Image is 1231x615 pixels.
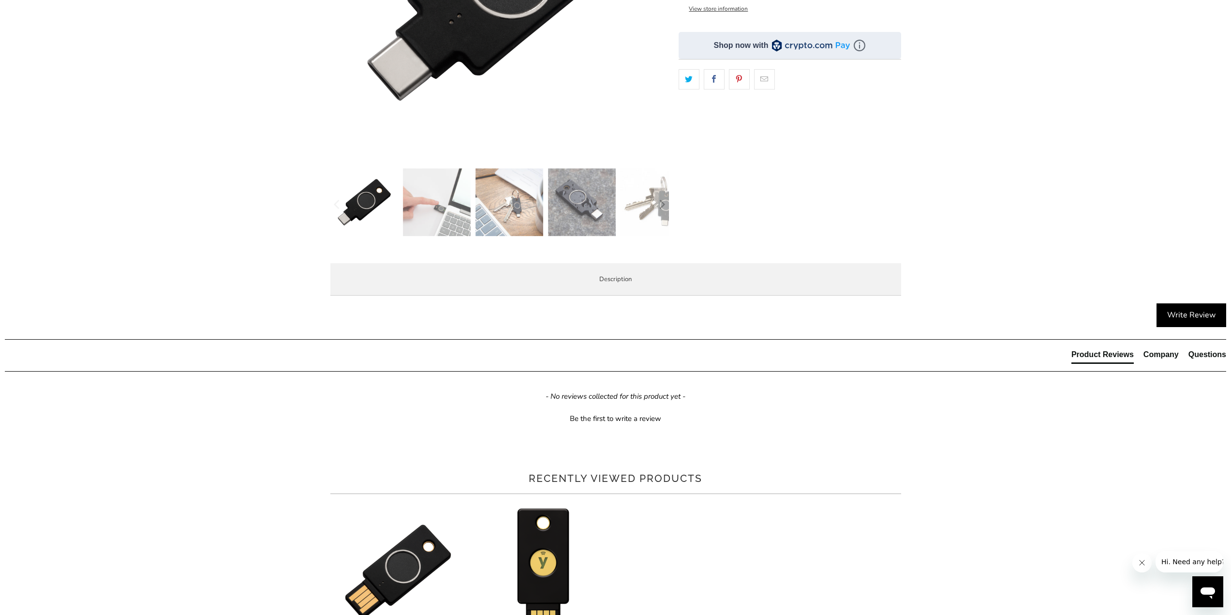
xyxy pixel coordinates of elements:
button: Previous [330,168,345,241]
div: Product Reviews [1071,349,1134,360]
h2: Recently viewed products [330,471,901,486]
iframe: Close message [1132,553,1152,572]
a: Share this on Twitter [679,69,699,90]
img: YubiKey C Bio (FIDO Edition) - Trust Panda [475,168,543,236]
div: Shop now with [714,40,769,51]
a: Share this on Facebook [704,69,725,90]
div: Questions [1188,349,1226,360]
button: View store information [689,5,748,13]
em: - No reviews collected for this product yet - [546,391,685,402]
div: Be the first to write a review [570,414,661,424]
div: Write Review [1157,303,1226,328]
a: Email this to a friend [754,69,775,90]
button: Next [654,168,669,241]
iframe: Button to launch messaging window [1192,576,1223,607]
iframe: Reviews Widget [679,106,901,138]
img: YubiKey C Bio (FIDO Edition) - Trust Panda [620,168,688,236]
a: Share this on Pinterest [729,69,750,90]
div: Reviews Tabs [1071,349,1226,369]
iframe: Message from company [1156,551,1223,572]
div: Company [1143,349,1179,360]
img: YubiKey C Bio (FIDO Edition) - Trust Panda [548,168,616,236]
img: YubiKey C Bio (FIDO Edition) - Trust Panda [403,168,471,236]
img: YubiKey C Bio (FIDO Edition) - Trust Panda [330,168,398,236]
span: Hi. Need any help? [6,7,70,15]
div: Be the first to write a review [5,411,1226,424]
label: Description [330,263,901,296]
